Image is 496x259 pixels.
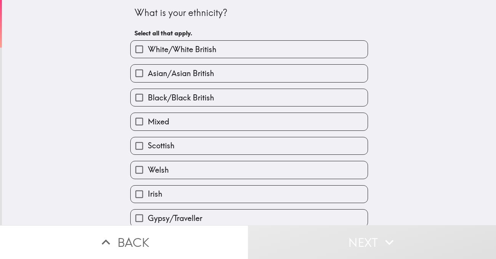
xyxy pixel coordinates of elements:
[148,116,169,127] span: Mixed
[131,41,368,58] button: White/White British
[148,165,169,175] span: Welsh
[248,225,496,259] button: Next
[134,6,364,19] div: What is your ethnicity?
[148,189,162,199] span: Irish
[131,210,368,227] button: Gypsy/Traveller
[148,44,216,55] span: White/White British
[131,137,368,154] button: Scottish
[148,92,214,103] span: Black/Black British
[131,186,368,203] button: Irish
[148,140,174,151] span: Scottish
[131,89,368,106] button: Black/Black British
[148,68,214,79] span: Asian/Asian British
[131,65,368,82] button: Asian/Asian British
[131,161,368,178] button: Welsh
[148,213,202,224] span: Gypsy/Traveller
[131,113,368,130] button: Mixed
[134,29,364,37] h6: Select all that apply.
